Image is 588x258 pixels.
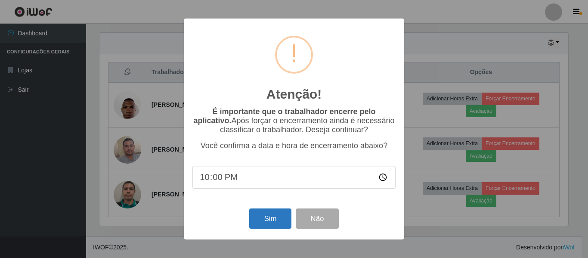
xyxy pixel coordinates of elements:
[249,208,291,229] button: Sim
[193,107,375,125] b: É importante que o trabalhador encerre pelo aplicativo.
[296,208,338,229] button: Não
[266,87,322,102] h2: Atenção!
[192,141,396,150] p: Você confirma a data e hora de encerramento abaixo?
[192,107,396,134] p: Após forçar o encerramento ainda é necessário classificar o trabalhador. Deseja continuar?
